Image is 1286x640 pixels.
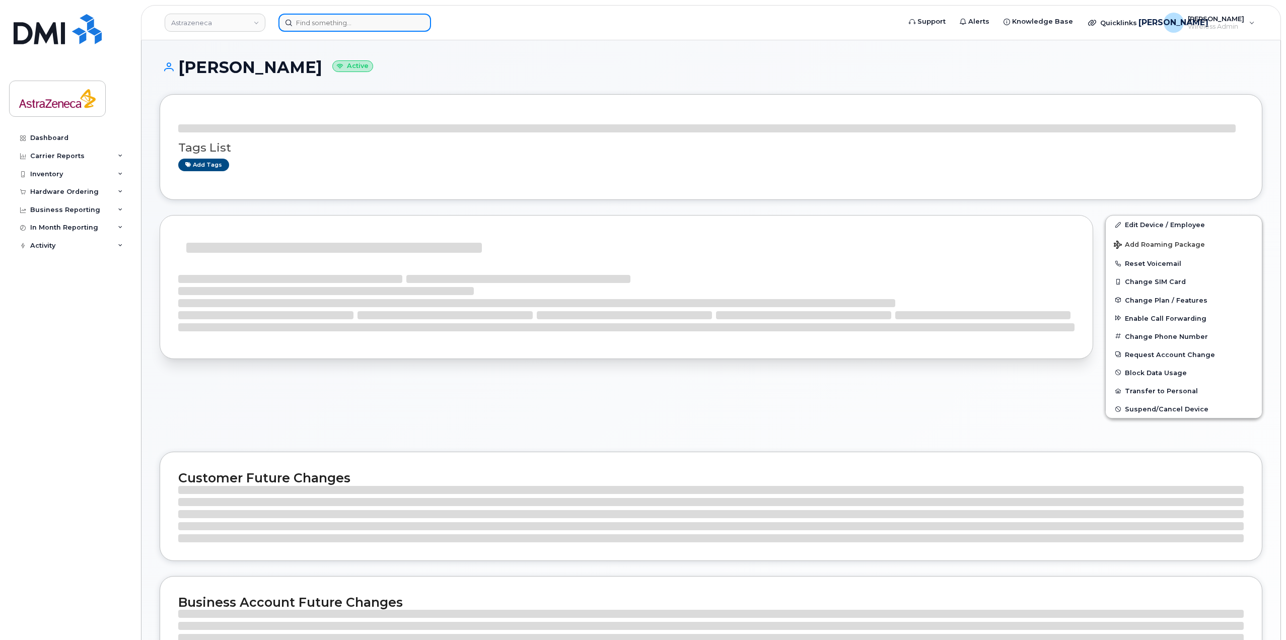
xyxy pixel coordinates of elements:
[160,58,1262,76] h1: [PERSON_NAME]
[1106,291,1262,309] button: Change Plan / Features
[1106,400,1262,418] button: Suspend/Cancel Device
[178,141,1244,154] h3: Tags List
[178,159,229,171] a: Add tags
[1106,327,1262,345] button: Change Phone Number
[1106,309,1262,327] button: Enable Call Forwarding
[1114,241,1205,250] span: Add Roaming Package
[1106,345,1262,364] button: Request Account Change
[1106,382,1262,400] button: Transfer to Personal
[178,470,1244,485] h2: Customer Future Changes
[1106,272,1262,291] button: Change SIM Card
[178,595,1244,610] h2: Business Account Future Changes
[1125,296,1207,304] span: Change Plan / Features
[332,60,373,72] small: Active
[1106,216,1262,234] a: Edit Device / Employee
[1106,364,1262,382] button: Block Data Usage
[1106,234,1262,254] button: Add Roaming Package
[1106,254,1262,272] button: Reset Voicemail
[1125,405,1208,413] span: Suspend/Cancel Device
[1125,314,1206,322] span: Enable Call Forwarding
